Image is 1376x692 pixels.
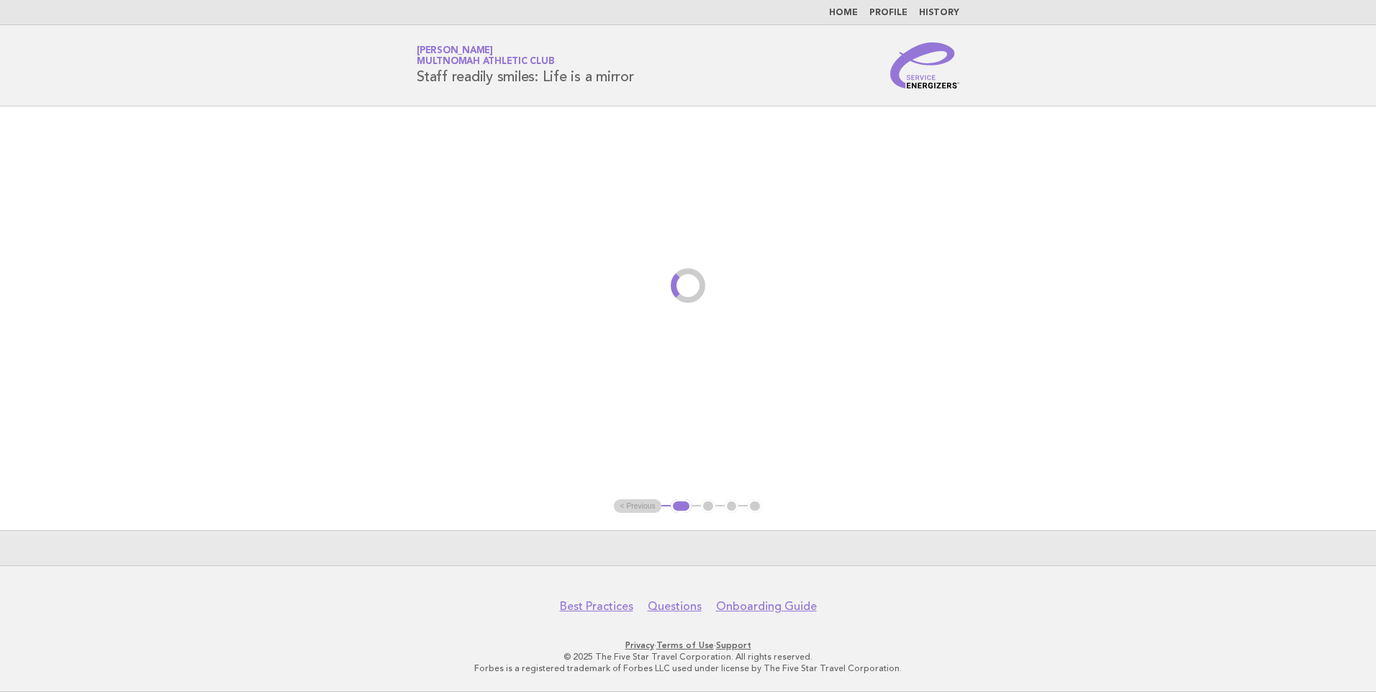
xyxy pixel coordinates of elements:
[248,651,1128,663] p: © 2025 The Five Star Travel Corporation. All rights reserved.
[560,599,633,614] a: Best Practices
[417,46,554,66] a: [PERSON_NAME]Multnomah Athletic Club
[648,599,702,614] a: Questions
[919,9,959,17] a: History
[656,640,714,650] a: Terms of Use
[248,639,1128,651] p: · ·
[890,42,959,88] img: Service Energizers
[625,640,654,650] a: Privacy
[869,9,907,17] a: Profile
[716,640,751,650] a: Support
[716,599,817,614] a: Onboarding Guide
[417,58,554,67] span: Multnomah Athletic Club
[417,47,634,84] h1: Staff readily smiles: Life is a mirror
[829,9,858,17] a: Home
[248,663,1128,674] p: Forbes is a registered trademark of Forbes LLC used under license by The Five Star Travel Corpora...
